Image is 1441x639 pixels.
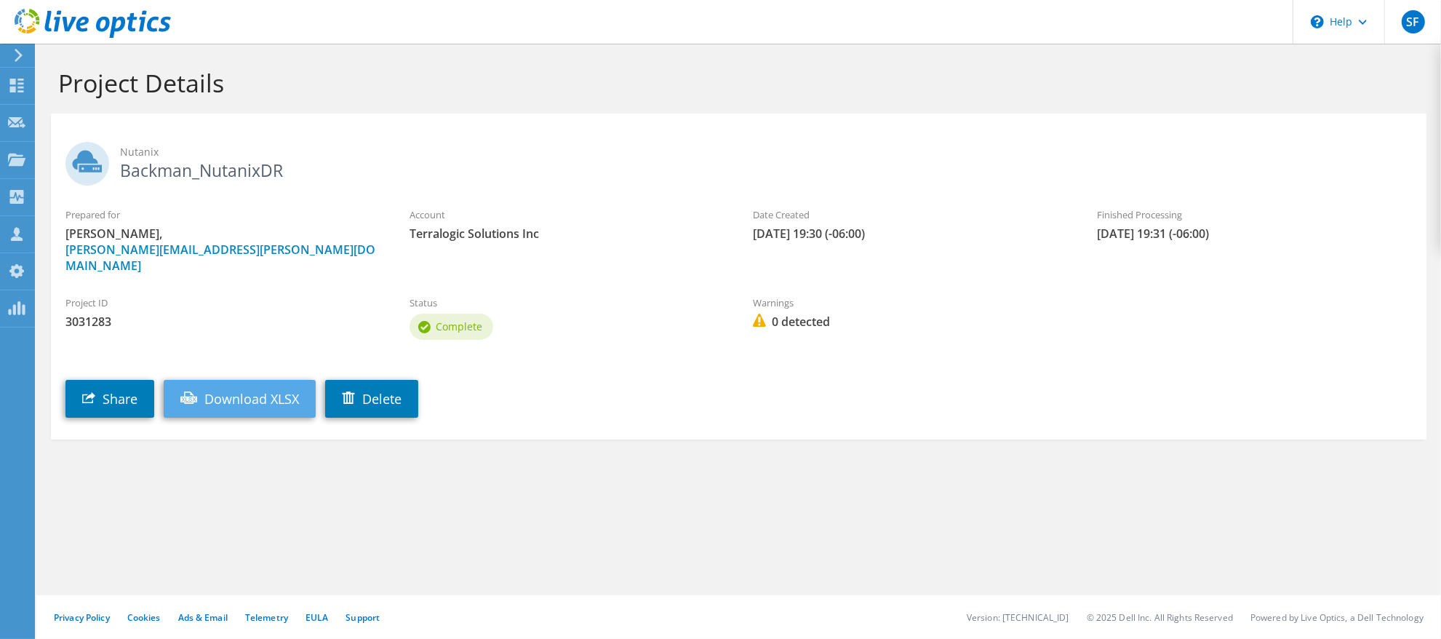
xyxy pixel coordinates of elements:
[410,226,725,242] span: Terralogic Solutions Inc
[65,226,380,274] span: [PERSON_NAME],
[967,611,1069,624] li: Version: [TECHNICAL_ID]
[306,611,328,624] a: EULA
[65,207,380,222] label: Prepared for
[753,207,1068,222] label: Date Created
[325,380,418,418] a: Delete
[753,314,1068,330] span: 0 detected
[346,611,380,624] a: Support
[164,380,316,418] a: Download XLSX
[1311,15,1324,28] svg: \n
[1097,207,1412,222] label: Finished Processing
[54,611,110,624] a: Privacy Policy
[410,207,725,222] label: Account
[1250,611,1424,624] li: Powered by Live Optics, a Dell Technology
[65,142,1412,178] h2: Backman_NutanixDR
[245,611,288,624] a: Telemetry
[410,295,725,310] label: Status
[436,319,482,333] span: Complete
[753,226,1068,242] span: [DATE] 19:30 (-06:00)
[1402,10,1425,33] span: SF
[1097,226,1412,242] span: [DATE] 19:31 (-06:00)
[65,380,154,418] a: Share
[65,314,380,330] span: 3031283
[65,295,380,310] label: Project ID
[753,295,1068,310] label: Warnings
[58,68,1412,98] h1: Project Details
[1087,611,1233,624] li: © 2025 Dell Inc. All Rights Reserved
[178,611,228,624] a: Ads & Email
[65,242,375,274] a: [PERSON_NAME][EMAIL_ADDRESS][PERSON_NAME][DOMAIN_NAME]
[127,611,161,624] a: Cookies
[120,144,1412,160] span: Nutanix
